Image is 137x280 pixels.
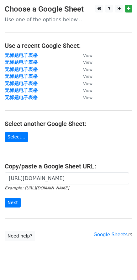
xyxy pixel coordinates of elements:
a: Google Sheets [93,232,132,237]
small: View [83,53,92,58]
small: View [83,67,92,72]
input: Paste your Google Sheet URL here [5,172,129,184]
a: 无标题电子表格 [5,67,38,72]
a: View [77,81,92,86]
h4: Copy/paste a Google Sheet URL: [5,162,132,170]
small: View [83,60,92,65]
a: 无标题电子表格 [5,52,38,58]
small: View [83,95,92,100]
a: 无标题电子表格 [5,95,38,100]
a: 无标题电子表格 [5,59,38,65]
h4: Use a recent Google Sheet: [5,42,132,49]
a: View [77,67,92,72]
a: 无标题电子表格 [5,87,38,93]
a: Need help? [5,231,35,241]
input: Next [5,198,21,207]
h3: Choose a Google Sheet [5,5,132,14]
p: Use one of the options below... [5,16,132,23]
small: View [83,88,92,93]
a: View [77,87,92,93]
small: View [83,81,92,86]
small: View [83,74,92,79]
a: Select... [5,132,28,142]
a: 无标题电子表格 [5,81,38,86]
a: 无标题电子表格 [5,73,38,79]
a: View [77,73,92,79]
a: View [77,59,92,65]
h4: Select another Google Sheet: [5,120,132,127]
small: Example: [URL][DOMAIN_NAME] [5,186,69,190]
a: View [77,95,92,100]
a: View [77,52,92,58]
